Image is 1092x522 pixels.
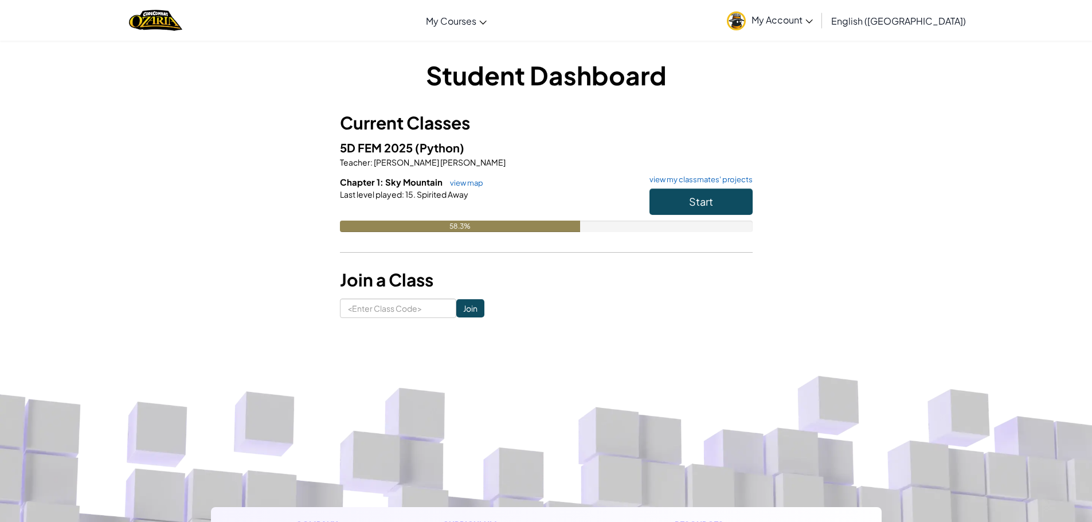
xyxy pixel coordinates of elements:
h1: Student Dashboard [340,57,753,93]
a: Ozaria by CodeCombat logo [129,9,182,32]
span: 15. [404,189,416,199]
a: view map [444,178,483,187]
span: Last level played [340,189,402,199]
span: My Account [752,14,813,26]
h3: Join a Class [340,267,753,293]
a: English ([GEOGRAPHIC_DATA]) [825,5,972,36]
span: [PERSON_NAME] [PERSON_NAME] [373,157,506,167]
span: : [402,189,404,199]
a: My Account [721,2,819,38]
span: My Courses [426,15,476,27]
img: Home [129,9,182,32]
div: 58.3% [340,221,581,232]
input: Join [456,299,484,317]
span: (Python) [415,140,464,155]
a: view my classmates' projects [644,176,753,183]
span: 5D FEM 2025 [340,140,415,155]
span: Chapter 1: Sky Mountain [340,176,444,187]
img: avatar [727,11,746,30]
a: My Courses [420,5,492,36]
span: Spirited Away [416,189,468,199]
span: : [370,157,373,167]
h3: Current Classes [340,110,753,136]
button: Start [649,189,753,215]
span: English ([GEOGRAPHIC_DATA]) [831,15,966,27]
span: Teacher [340,157,370,167]
input: <Enter Class Code> [340,299,456,318]
span: Start [689,195,713,208]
